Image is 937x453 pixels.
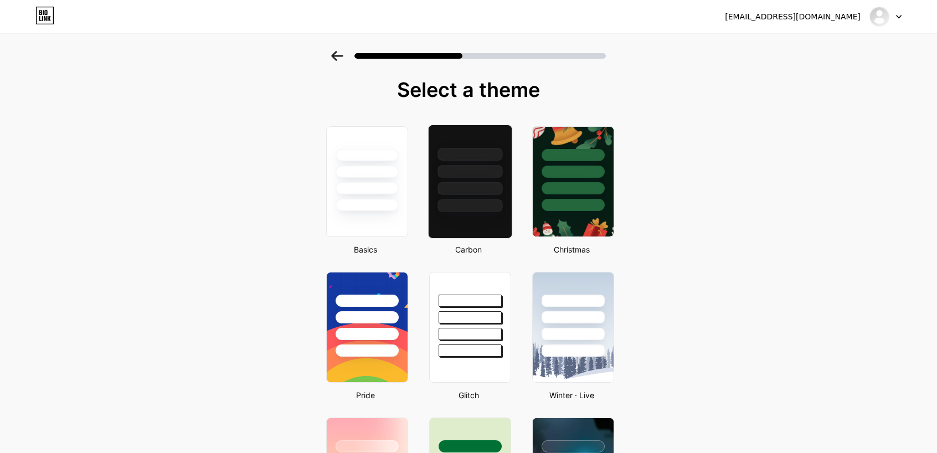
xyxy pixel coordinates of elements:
img: Olive garden Menu [869,6,890,27]
div: Winter · Live [529,389,614,401]
div: Carbon [426,244,511,255]
div: Christmas [529,244,614,255]
div: Glitch [426,389,511,401]
div: Pride [323,389,408,401]
div: [EMAIL_ADDRESS][DOMAIN_NAME] [725,11,861,23]
div: Select a theme [322,79,615,101]
div: Basics [323,244,408,255]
